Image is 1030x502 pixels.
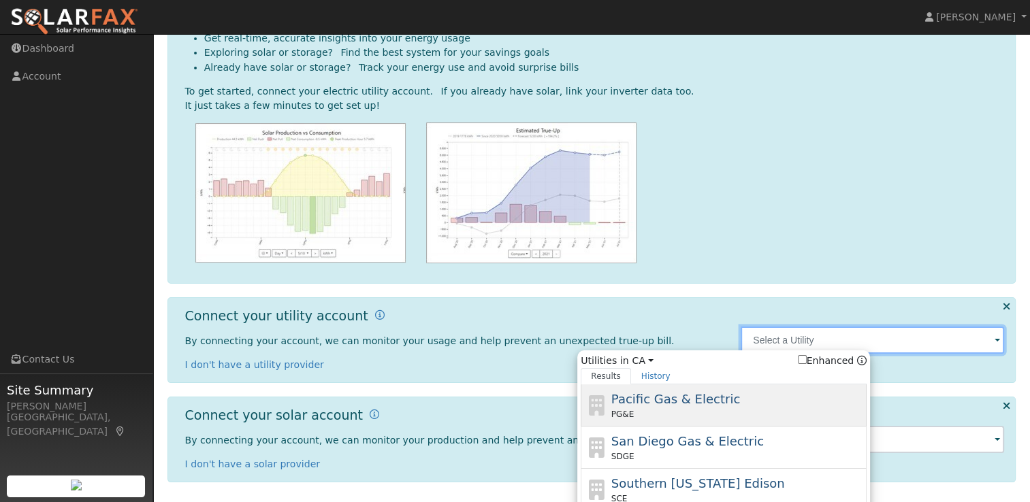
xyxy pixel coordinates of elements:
[7,381,146,399] span: Site Summary
[185,99,1005,113] div: It just takes a few minutes to get set up!
[185,335,675,346] span: By connecting your account, we can monitor your usage and help prevent an unexpected true-up bill.
[741,327,1004,354] input: Select a Utility
[204,46,1005,60] li: Exploring solar or storage? Find the best system for your savings goals
[611,392,740,406] span: Pacific Gas & Electric
[7,410,146,439] div: [GEOGRAPHIC_DATA], [GEOGRAPHIC_DATA]
[10,7,138,36] img: SolarFax
[185,407,363,423] h1: Connect your solar account
[185,435,697,446] span: By connecting your account, we can monitor your production and help prevent an unexpected true-up...
[581,354,867,368] span: Utilities in
[936,12,1016,22] span: [PERSON_NAME]
[7,399,146,414] div: [PERSON_NAME]
[798,354,867,368] span: Show enhanced providers
[185,84,1005,99] div: To get started, connect your electric utility account. If you already have solar, link your inver...
[581,368,631,384] a: Results
[185,458,321,469] a: I don't have a solar provider
[857,355,867,366] a: Enhanced Providers
[741,426,1004,453] input: Select an Inverter
[204,31,1005,46] li: Get real-time, accurate insights into your energy usage
[185,308,368,324] h1: Connect your utility account
[611,408,634,420] span: PG&E
[611,476,785,490] span: Southern [US_STATE] Edison
[185,359,324,370] a: I don't have a utility provider
[632,354,653,368] a: CA
[798,355,807,364] input: Enhanced
[631,368,681,384] a: History
[71,480,82,490] img: retrieve
[798,354,854,368] label: Enhanced
[611,450,634,463] span: SDGE
[204,61,1005,75] li: Already have solar or storage? Track your energy use and avoid surprise bills
[611,434,764,448] span: San Diego Gas & Electric
[114,426,127,437] a: Map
